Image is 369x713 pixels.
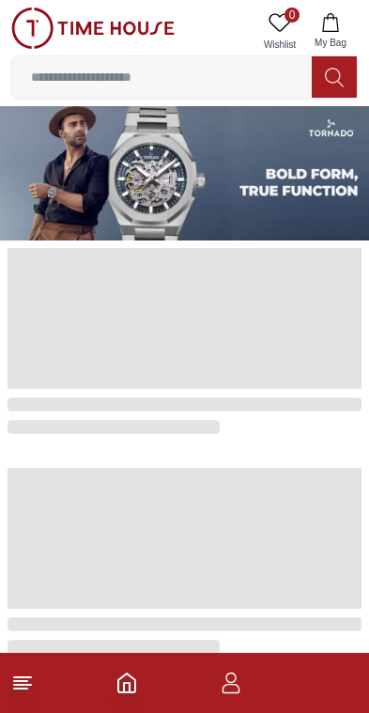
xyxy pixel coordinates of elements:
[307,36,354,50] span: My Bag
[256,38,303,52] span: Wishlist
[115,672,138,694] a: Home
[11,8,175,49] img: ...
[284,8,300,23] span: 0
[256,8,303,55] a: 0Wishlist
[303,8,358,55] button: My Bag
